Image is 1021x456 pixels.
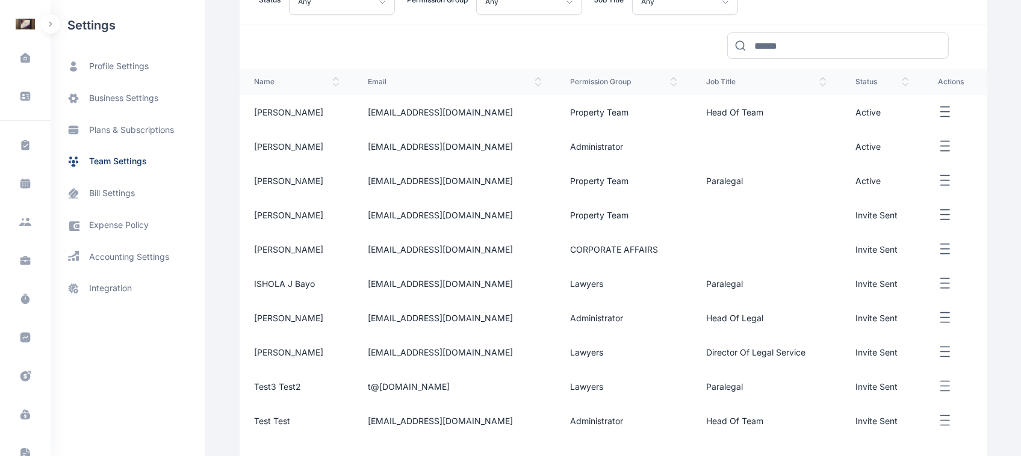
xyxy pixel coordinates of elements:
td: Invite Sent [841,267,923,301]
a: plans & subscriptions [51,114,205,146]
span: [EMAIL_ADDRESS][DOMAIN_NAME] [368,107,514,117]
span: Property Team [571,210,629,220]
td: Invite Sent [841,198,923,232]
span: [EMAIL_ADDRESS][DOMAIN_NAME] [368,141,514,152]
span: Paralegal [706,176,743,186]
span: [EMAIL_ADDRESS][DOMAIN_NAME] [368,416,514,426]
span: [EMAIL_ADDRESS][DOMAIN_NAME] [368,347,514,357]
span: [PERSON_NAME] [254,176,323,186]
span: expense policy [89,219,149,232]
span: Lawyers [571,279,604,289]
span: email [368,77,542,87]
a: accounting settings [51,241,205,273]
span: bill settings [89,187,135,200]
span: [PERSON_NAME] [254,107,323,117]
span: Administrator [571,141,624,152]
span: plans & subscriptions [89,124,174,136]
a: expense policy [51,209,205,241]
span: CORPORATE AFFAIRS [571,244,659,254]
span: Head of Team [706,416,763,426]
span: [PERSON_NAME] [254,210,323,220]
td: Active [841,129,923,164]
span: Lawyers [571,381,604,392]
td: Invite Sent [841,335,923,369]
td: Invite Sent [841,404,923,438]
span: [PERSON_NAME] [254,313,323,323]
span: Administrator [571,313,624,323]
span: [PERSON_NAME] [254,347,323,357]
span: job title [706,77,827,87]
a: team settings [51,146,205,177]
td: Invite Sent [841,301,923,335]
span: name [254,77,340,87]
span: profile settings [89,60,149,73]
span: ISHOLA J Bayo [254,279,315,289]
a: bill settings [51,177,205,209]
span: [EMAIL_ADDRESS][DOMAIN_NAME] [368,176,514,186]
td: Active [841,164,923,198]
span: team settings [89,155,147,168]
span: Test3 Test2 [254,381,301,392]
span: Head of Legal [706,313,763,323]
span: Lawyers [571,347,604,357]
span: [PERSON_NAME] [254,244,323,254]
span: accounting settings [89,251,169,263]
span: [EMAIL_ADDRESS][DOMAIN_NAME] [368,313,514,323]
span: [EMAIL_ADDRESS][DOMAIN_NAME] [368,279,514,289]
span: t@[DOMAIN_NAME] [368,381,450,392]
a: integration [51,273,205,304]
span: [PERSON_NAME] [254,141,323,152]
span: Paralegal [706,381,743,392]
span: status [855,77,909,87]
span: integration [89,282,132,295]
span: Head of Team [706,107,763,117]
span: permission group [571,77,678,87]
span: actions [938,77,973,87]
span: Test Test [254,416,290,426]
a: business settings [51,82,205,114]
span: Paralegal [706,279,743,289]
span: [EMAIL_ADDRESS][DOMAIN_NAME] [368,210,514,220]
span: Director of legal service [706,347,805,357]
span: [EMAIL_ADDRESS][DOMAIN_NAME] [368,244,514,254]
span: Property Team [571,176,629,186]
a: profile settings [51,51,205,82]
span: Administrator [571,416,624,426]
td: Invite Sent [841,232,923,267]
span: business settings [89,92,158,105]
td: Active [841,95,923,129]
td: Invite Sent [841,369,923,404]
span: Property Team [571,107,629,117]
